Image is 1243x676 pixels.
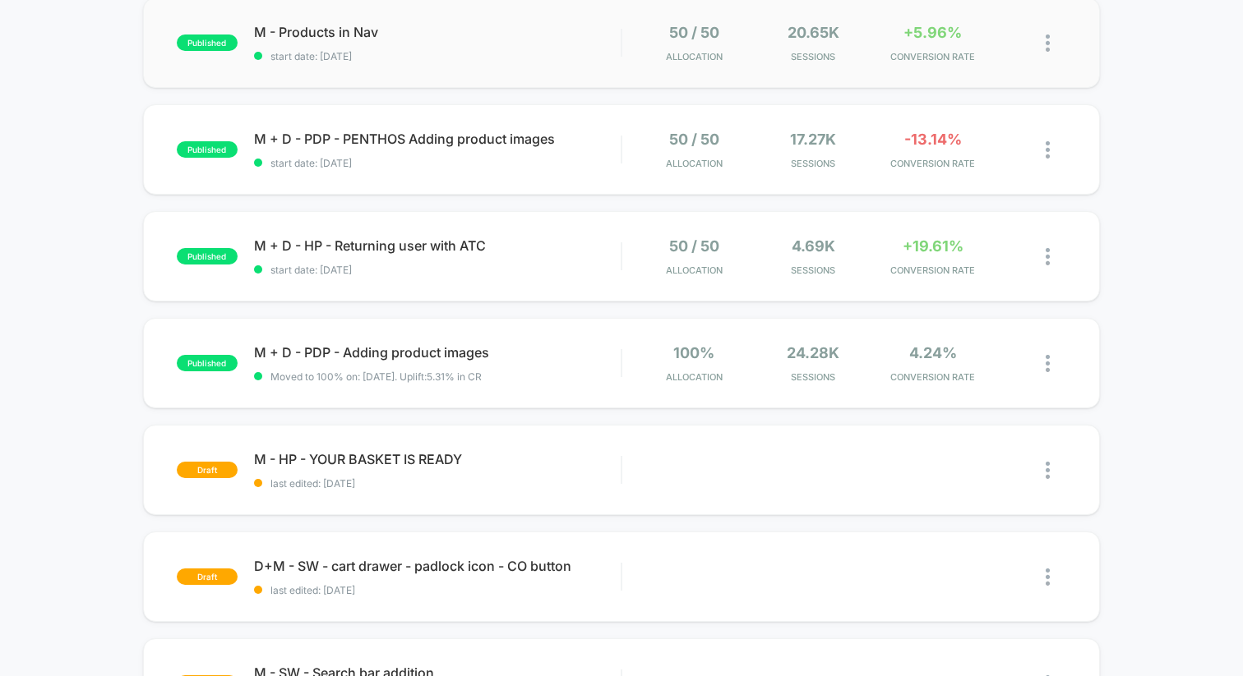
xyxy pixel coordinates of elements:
[177,462,238,478] span: draft
[1046,248,1050,265] img: close
[666,51,723,62] span: Allocation
[254,237,621,254] span: M + D - HP - Returning user with ATC
[177,141,238,158] span: published
[758,371,869,383] span: Sessions
[177,568,238,585] span: draft
[792,237,835,255] span: 4.69k
[177,355,238,371] span: published
[254,157,621,169] span: start date: [DATE]
[666,264,723,276] span: Allocation
[903,237,963,255] span: +19.61%
[254,24,621,40] span: M - Products in Nav
[758,51,869,62] span: Sessions
[254,558,621,574] span: D+M - SW - cart drawer - padlock icon - CO button
[666,158,723,169] span: Allocation
[1046,141,1050,159] img: close
[177,34,238,51] span: published
[666,371,723,383] span: Allocation
[758,158,869,169] span: Sessions
[877,264,988,276] span: CONVERSION RATE
[254,451,621,467] span: M - HP - YOUR BASKET IS READY
[669,24,719,41] span: 50 / 50
[254,131,621,147] span: M + D - PDP - PENTHOS Adding product images
[669,131,719,148] span: 50 / 50
[673,344,714,361] span: 100%
[1046,355,1050,372] img: close
[254,344,621,361] span: M + D - PDP - Adding product images
[903,24,962,41] span: +5.96%
[254,264,621,276] span: start date: [DATE]
[877,158,988,169] span: CONVERSION RATE
[904,131,962,148] span: -13.14%
[877,371,988,383] span: CONVERSION RATE
[877,51,988,62] span: CONVERSION RATE
[787,344,839,361] span: 24.28k
[1046,462,1050,479] img: close
[254,584,621,596] span: last edited: [DATE]
[788,24,839,41] span: 20.65k
[177,248,238,264] span: published
[254,477,621,490] span: last edited: [DATE]
[909,344,957,361] span: 4.24%
[254,50,621,62] span: start date: [DATE]
[669,237,719,255] span: 50 / 50
[270,370,482,383] span: Moved to 100% on: [DATE] . Uplift: 5.31% in CR
[1046,568,1050,586] img: close
[790,131,836,148] span: 17.27k
[1046,34,1050,52] img: close
[758,264,869,276] span: Sessions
